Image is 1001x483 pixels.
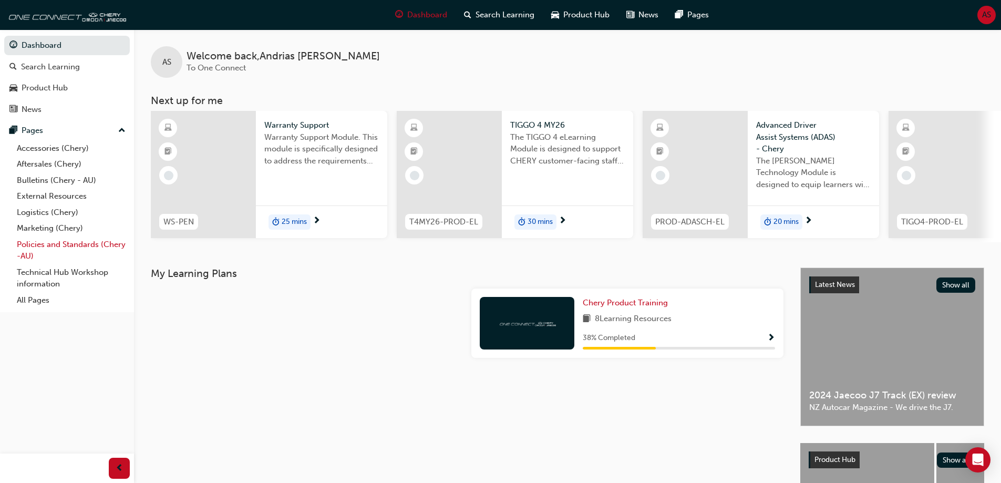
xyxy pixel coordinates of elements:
[22,125,43,137] div: Pages
[464,8,471,22] span: search-icon
[397,111,633,238] a: T4MY26-PROD-ELTIGGO 4 MY26The TIGGO 4 eLearning Module is designed to support CHERY customer-faci...
[116,462,123,475] span: prev-icon
[510,131,625,167] span: The TIGGO 4 eLearning Module is designed to support CHERY customer-facing staff with the product ...
[977,6,996,24] button: AS
[164,121,172,135] span: learningResourceType_ELEARNING-icon
[264,119,379,131] span: Warranty Support
[187,63,246,73] span: To One Connect
[756,155,871,191] span: The [PERSON_NAME] Technology Module is designed to equip learners with essential knowledge about ...
[410,121,418,135] span: learningResourceType_ELEARNING-icon
[901,216,963,228] span: TIGO4-PROD-EL
[809,389,975,402] span: 2024 Jaecoo J7 Track (EX) review
[667,4,717,26] a: pages-iconPages
[13,204,130,221] a: Logistics (Chery)
[387,4,456,26] a: guage-iconDashboard
[4,57,130,77] a: Search Learning
[583,332,635,344] span: 38 % Completed
[937,453,976,468] button: Show all
[583,298,668,307] span: Chery Product Training
[9,84,17,93] span: car-icon
[151,111,387,238] a: WS-PENWarranty SupportWarranty Support Module. This module is specifically designed to address th...
[498,318,556,328] img: oneconnect
[902,145,910,159] span: booktick-icon
[22,82,68,94] div: Product Hub
[9,105,17,115] span: news-icon
[764,215,771,229] span: duration-icon
[815,280,855,289] span: Latest News
[809,276,975,293] a: Latest NewsShow all
[902,171,911,180] span: learningRecordVerb_NONE-icon
[767,334,775,343] span: Show Progress
[409,216,478,228] span: T4MY26-PROD-EL
[118,124,126,138] span: up-icon
[583,313,591,326] span: book-icon
[804,217,812,226] span: next-icon
[4,100,130,119] a: News
[164,171,173,180] span: learningRecordVerb_NONE-icon
[618,4,667,26] a: news-iconNews
[902,121,910,135] span: learningResourceType_ELEARNING-icon
[313,217,321,226] span: next-icon
[395,8,403,22] span: guage-icon
[456,4,543,26] a: search-iconSearch Learning
[164,145,172,159] span: booktick-icon
[13,220,130,237] a: Marketing (Chery)
[982,9,991,21] span: AS
[4,78,130,98] a: Product Hub
[767,332,775,345] button: Show Progress
[162,56,171,68] span: AS
[4,36,130,55] a: Dashboard
[559,217,566,226] span: next-icon
[595,313,672,326] span: 8 Learning Resources
[151,268,783,280] h3: My Learning Plans
[518,215,525,229] span: duration-icon
[809,451,976,468] a: Product HubShow all
[13,172,130,189] a: Bulletins (Chery - AU)
[264,131,379,167] span: Warranty Support Module. This module is specifically designed to address the requirements and pro...
[551,8,559,22] span: car-icon
[543,4,618,26] a: car-iconProduct Hub
[687,9,709,21] span: Pages
[756,119,871,155] span: Advanced Driver Assist Systems (ADAS) - Chery
[965,447,990,472] div: Open Intercom Messenger
[638,9,658,21] span: News
[410,145,418,159] span: booktick-icon
[4,121,130,140] button: Pages
[9,41,17,50] span: guage-icon
[809,402,975,414] span: NZ Autocar Magazine - We drive the J7.
[282,216,307,228] span: 25 mins
[163,216,194,228] span: WS-PEN
[655,216,725,228] span: PROD-ADASCH-EL
[13,188,130,204] a: External Resources
[643,111,879,238] a: PROD-ADASCH-ELAdvanced Driver Assist Systems (ADAS) - CheryThe [PERSON_NAME] Technology Module is...
[410,171,419,180] span: learningRecordVerb_NONE-icon
[272,215,280,229] span: duration-icon
[800,268,984,426] a: Latest NewsShow all2024 Jaecoo J7 Track (EX) reviewNZ Autocar Magazine - We drive the J7.
[656,121,664,135] span: learningResourceType_ELEARNING-icon
[407,9,447,21] span: Dashboard
[936,278,976,293] button: Show all
[656,171,665,180] span: learningRecordVerb_NONE-icon
[814,455,855,464] span: Product Hub
[528,216,553,228] span: 30 mins
[13,140,130,157] a: Accessories (Chery)
[4,34,130,121] button: DashboardSearch LearningProduct HubNews
[13,292,130,309] a: All Pages
[187,50,380,63] span: Welcome back , Andrias [PERSON_NAME]
[134,95,1001,107] h3: Next up for me
[21,61,80,73] div: Search Learning
[13,237,130,264] a: Policies and Standards (Chery -AU)
[9,63,17,72] span: search-icon
[5,4,126,25] img: oneconnect
[563,9,610,21] span: Product Hub
[510,119,625,131] span: TIGGO 4 MY26
[13,264,130,292] a: Technical Hub Workshop information
[626,8,634,22] span: news-icon
[13,156,130,172] a: Aftersales (Chery)
[583,297,672,309] a: Chery Product Training
[9,126,17,136] span: pages-icon
[773,216,799,228] span: 20 mins
[656,145,664,159] span: booktick-icon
